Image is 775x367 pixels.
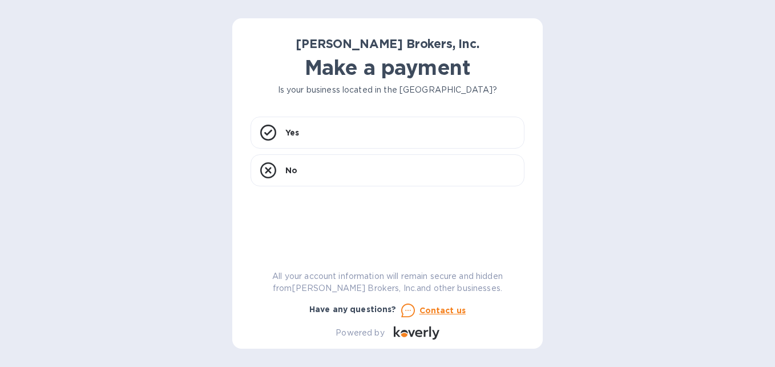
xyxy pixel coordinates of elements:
[419,306,466,315] u: Contact us
[285,165,297,176] p: No
[285,127,299,138] p: Yes
[309,305,397,314] b: Have any questions?
[251,270,524,294] p: All your account information will remain secure and hidden from [PERSON_NAME] Brokers, Inc. and o...
[336,327,384,339] p: Powered by
[251,55,524,79] h1: Make a payment
[296,37,479,51] b: [PERSON_NAME] Brokers, Inc.
[251,84,524,96] p: Is your business located in the [GEOGRAPHIC_DATA]?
